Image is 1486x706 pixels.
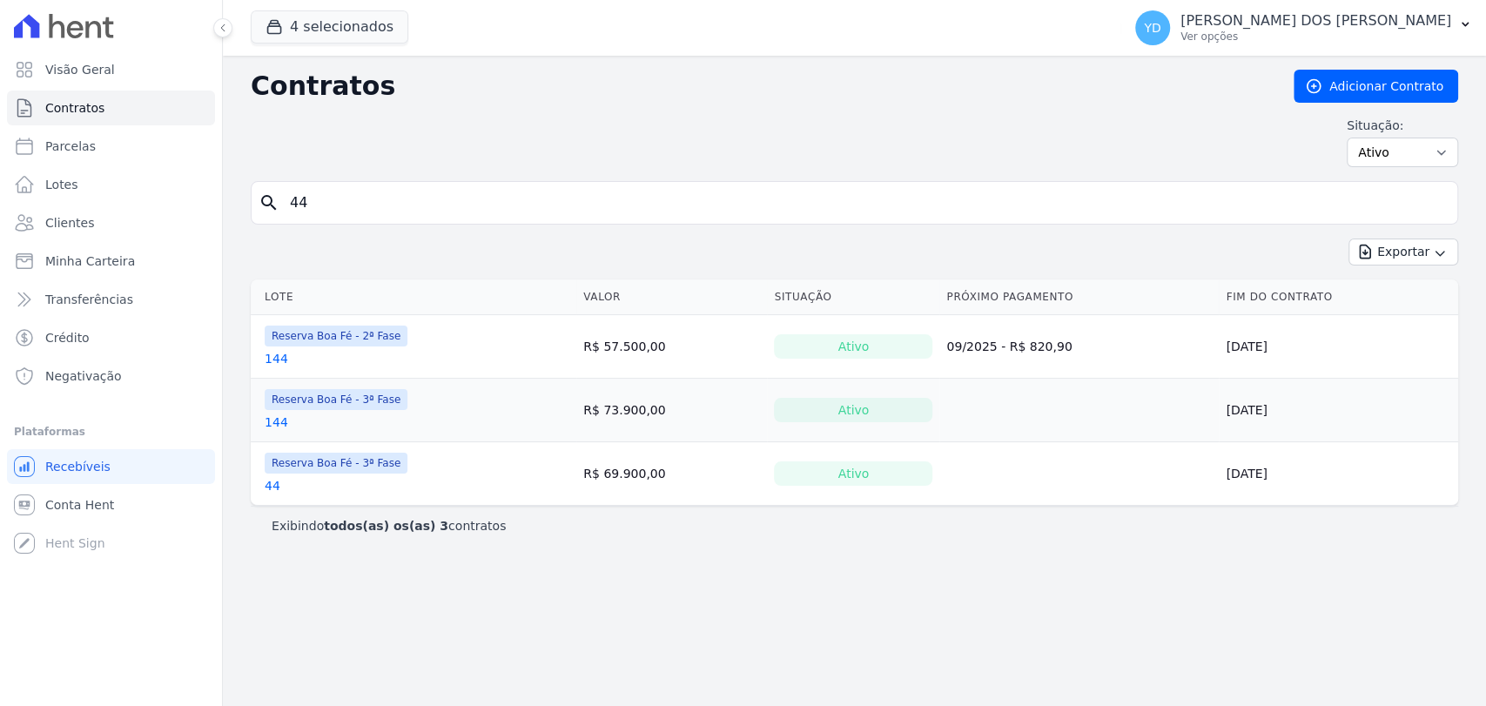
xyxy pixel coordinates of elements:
[576,442,767,506] td: R$ 69.900,00
[1347,117,1458,134] label: Situação:
[45,99,104,117] span: Contratos
[259,192,279,213] i: search
[251,10,408,44] button: 4 selecionados
[1348,239,1458,266] button: Exportar
[279,185,1450,220] input: Buscar por nome do lote
[265,414,288,431] a: 144
[7,487,215,522] a: Conta Hent
[251,279,576,315] th: Lote
[774,398,932,422] div: Ativo
[1219,279,1458,315] th: Fim do Contrato
[1219,379,1458,442] td: [DATE]
[1219,315,1458,379] td: [DATE]
[7,129,215,164] a: Parcelas
[1144,22,1160,34] span: YD
[1180,12,1451,30] p: [PERSON_NAME] DOS [PERSON_NAME]
[265,477,280,494] a: 44
[265,453,407,474] span: Reserva Boa Fé - 3ª Fase
[7,359,215,393] a: Negativação
[45,367,122,385] span: Negativação
[946,340,1072,353] a: 09/2025 - R$ 820,90
[45,329,90,346] span: Crédito
[1294,70,1458,103] a: Adicionar Contrato
[265,326,407,346] span: Reserva Boa Fé - 2ª Fase
[1121,3,1486,52] button: YD [PERSON_NAME] DOS [PERSON_NAME] Ver opções
[939,279,1219,315] th: Próximo Pagamento
[45,458,111,475] span: Recebíveis
[7,52,215,87] a: Visão Geral
[1180,30,1451,44] p: Ver opções
[7,282,215,317] a: Transferências
[45,252,135,270] span: Minha Carteira
[14,421,208,442] div: Plataformas
[7,449,215,484] a: Recebíveis
[45,214,94,232] span: Clientes
[45,138,96,155] span: Parcelas
[45,291,133,308] span: Transferências
[576,279,767,315] th: Valor
[767,279,939,315] th: Situação
[576,379,767,442] td: R$ 73.900,00
[251,71,1266,102] h2: Contratos
[45,61,115,78] span: Visão Geral
[774,334,932,359] div: Ativo
[265,350,288,367] a: 144
[7,205,215,240] a: Clientes
[272,517,506,535] p: Exibindo contratos
[265,389,407,410] span: Reserva Boa Fé - 3ª Fase
[774,461,932,486] div: Ativo
[45,496,114,514] span: Conta Hent
[7,91,215,125] a: Contratos
[7,244,215,279] a: Minha Carteira
[7,320,215,355] a: Crédito
[324,519,448,533] b: todos(as) os(as) 3
[1219,442,1458,506] td: [DATE]
[576,315,767,379] td: R$ 57.500,00
[45,176,78,193] span: Lotes
[7,167,215,202] a: Lotes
